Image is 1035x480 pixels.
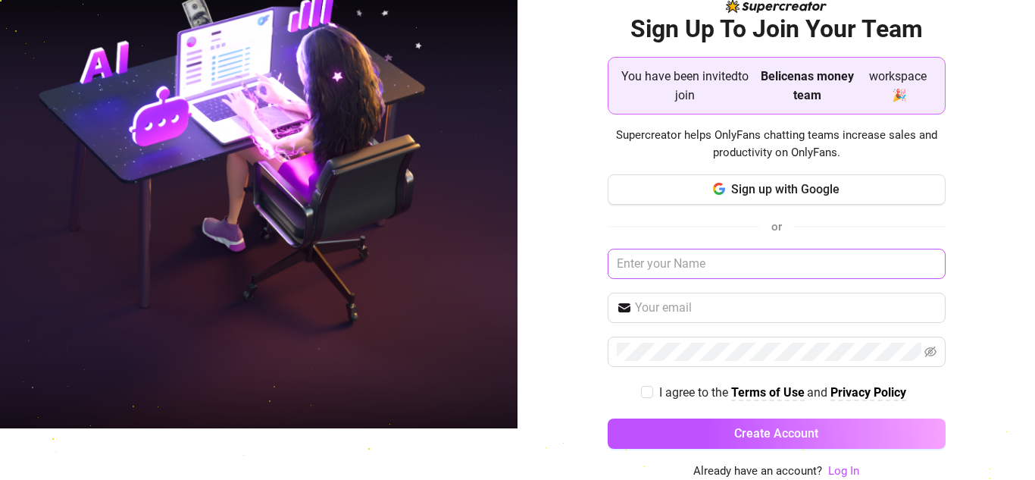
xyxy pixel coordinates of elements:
[761,69,854,102] strong: Belicenas money team
[771,220,782,234] span: or
[807,385,830,400] span: and
[830,385,906,401] a: Privacy Policy
[659,385,731,400] span: I agree to the
[864,67,932,105] span: workspace 🎉
[828,464,859,478] a: Log In
[731,385,805,400] strong: Terms of Use
[830,385,906,400] strong: Privacy Policy
[635,299,937,317] input: Your email
[731,182,840,196] span: Sign up with Google
[924,346,937,358] span: eye-invisible
[608,419,946,449] button: Create Account
[608,127,946,162] span: Supercreator helps OnlyFans chatting teams increase sales and productivity on OnlyFans.
[608,14,946,45] h2: Sign Up To Join Your Team
[621,67,751,105] span: You have been invited to join
[608,174,946,205] button: Sign up with Google
[734,426,818,441] span: Create Account
[608,249,946,279] input: Enter your Name
[731,385,805,401] a: Terms of Use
